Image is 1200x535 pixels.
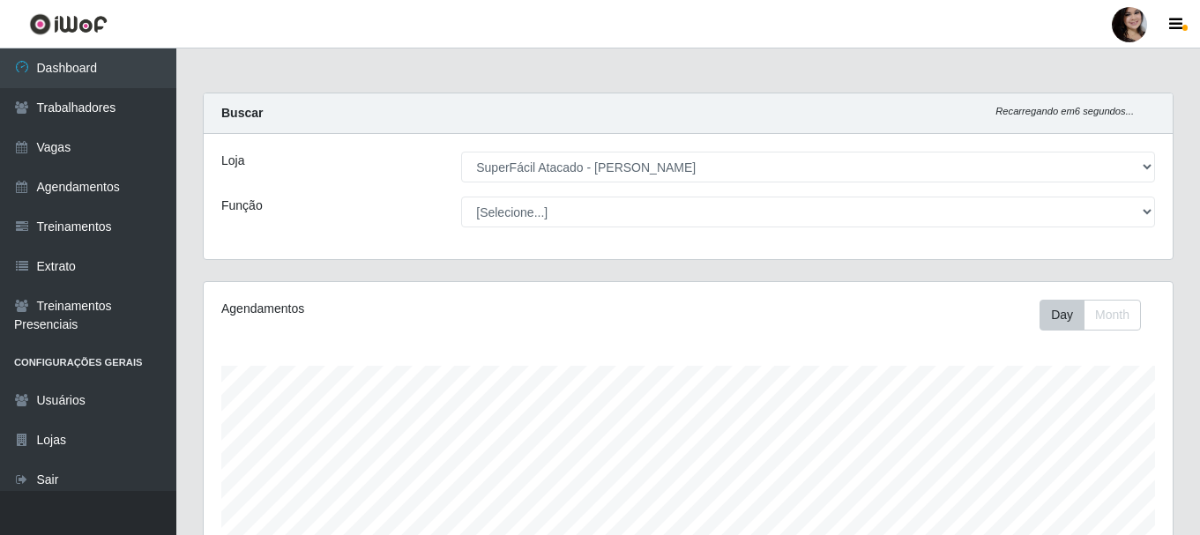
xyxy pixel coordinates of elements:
[1084,300,1141,331] button: Month
[995,106,1134,116] i: Recarregando em 6 segundos...
[221,106,263,120] strong: Buscar
[1040,300,1155,331] div: Toolbar with button groups
[29,13,108,35] img: CoreUI Logo
[221,197,263,215] label: Função
[1040,300,1084,331] button: Day
[1040,300,1141,331] div: First group
[221,152,244,170] label: Loja
[221,300,595,318] div: Agendamentos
